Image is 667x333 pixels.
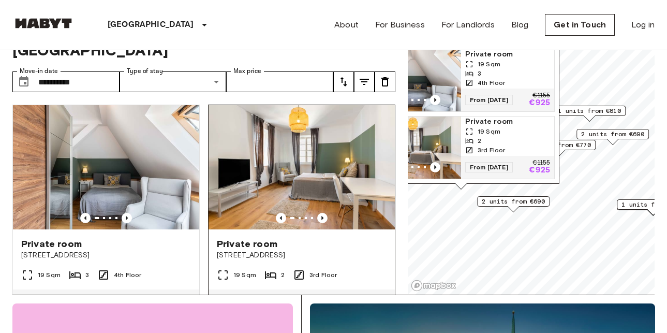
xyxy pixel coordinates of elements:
span: From [DATE] [465,162,513,172]
span: 2 units from €690 [482,197,545,206]
span: 19 Sqm [38,270,61,280]
div: Map marker [477,196,550,212]
span: 19 Sqm [478,127,500,136]
span: 4th Floor [478,78,505,88]
button: tune [354,71,375,92]
span: Private room [217,238,277,250]
p: €925 [529,166,550,175]
div: Map marker [523,140,596,156]
a: Marketing picture of unit DE-02-001-002-03HFPrevious imagePrevious imagePrivate room19 Sqm34th Fl... [367,49,555,112]
span: Private room [21,238,82,250]
button: tune [333,71,354,92]
span: 1 units from €810 [558,106,621,115]
span: Private room [465,117,550,127]
button: Previous image [430,95,440,105]
a: About [334,19,359,31]
a: Blog [511,19,529,31]
label: Move-in date [20,67,58,76]
span: 2 [478,136,481,146]
div: Map marker [576,129,649,145]
button: Previous image [122,213,132,223]
a: Log in [631,19,655,31]
div: Map marker [363,6,559,190]
span: 4th Floor [114,270,141,280]
span: 3 [85,270,89,280]
span: 2 units from €690 [581,129,644,139]
a: Get in Touch [545,14,615,36]
span: 3rd Floor [309,270,337,280]
span: 3 [478,69,481,78]
a: Marketing picture of unit DE-02-001-001-01HFPrevious imagePrevious imagePrivate room[STREET_ADDRE... [208,105,395,325]
span: 3rd Floor [478,146,505,155]
button: Previous image [317,213,328,223]
span: [STREET_ADDRESS] [217,250,387,260]
span: 2 [281,270,285,280]
label: Max price [233,67,261,76]
a: For Landlords [441,19,495,31]
span: Private room [465,49,550,60]
span: 19 Sqm [233,270,256,280]
p: €1155 [532,160,550,166]
img: Habyt [12,18,75,28]
span: 19 Sqm [478,60,500,69]
a: Marketing picture of unit DE-02-001-001-01HFPrevious imagePrevious imagePrivate room19 Sqm23rd Fl... [367,116,555,179]
button: Previous image [80,213,91,223]
img: Marketing picture of unit DE-02-001-001-01HF [368,117,461,179]
label: Type of stay [127,67,163,76]
p: €925 [529,99,550,107]
div: Map marker [553,106,626,122]
span: [STREET_ADDRESS] [21,250,191,260]
a: Marketing picture of unit DE-02-001-002-03HFPrevious imagePrevious imagePrivate room[STREET_ADDRE... [12,105,200,325]
img: Marketing picture of unit DE-02-001-002-03HF [13,105,199,229]
button: tune [375,71,395,92]
p: €1155 [532,93,550,99]
button: Previous image [430,162,440,172]
img: Marketing picture of unit DE-02-001-001-01HF [209,105,395,229]
a: For Business [375,19,425,31]
button: Choose date, selected date is 15 Oct 2025 [13,71,34,92]
a: Mapbox logo [411,280,456,292]
span: From [DATE] [465,95,513,105]
button: Previous image [276,213,286,223]
p: [GEOGRAPHIC_DATA] [108,19,194,31]
span: 3 units from €770 [528,140,591,150]
img: Marketing picture of unit DE-02-001-002-03HF [368,49,461,111]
